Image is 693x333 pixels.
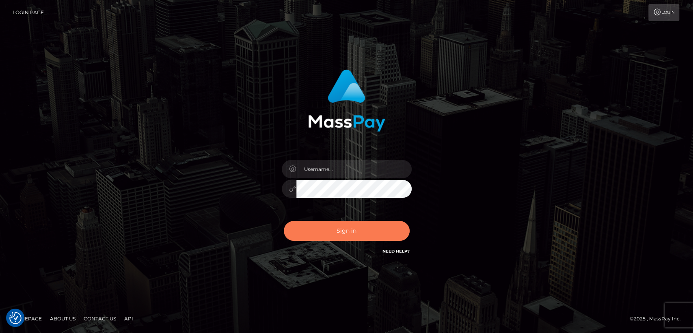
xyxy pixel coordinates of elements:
a: Login Page [13,4,44,21]
a: Login [648,4,679,21]
div: © 2025 , MassPay Inc. [630,314,687,323]
button: Consent Preferences [9,312,22,324]
a: Homepage [9,312,45,325]
a: Need Help? [382,249,410,254]
a: About Us [47,312,79,325]
a: API [121,312,136,325]
a: Contact Us [80,312,119,325]
button: Sign in [284,221,410,241]
img: Revisit consent button [9,312,22,324]
img: MassPay Login [308,69,385,132]
input: Username... [296,160,412,178]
